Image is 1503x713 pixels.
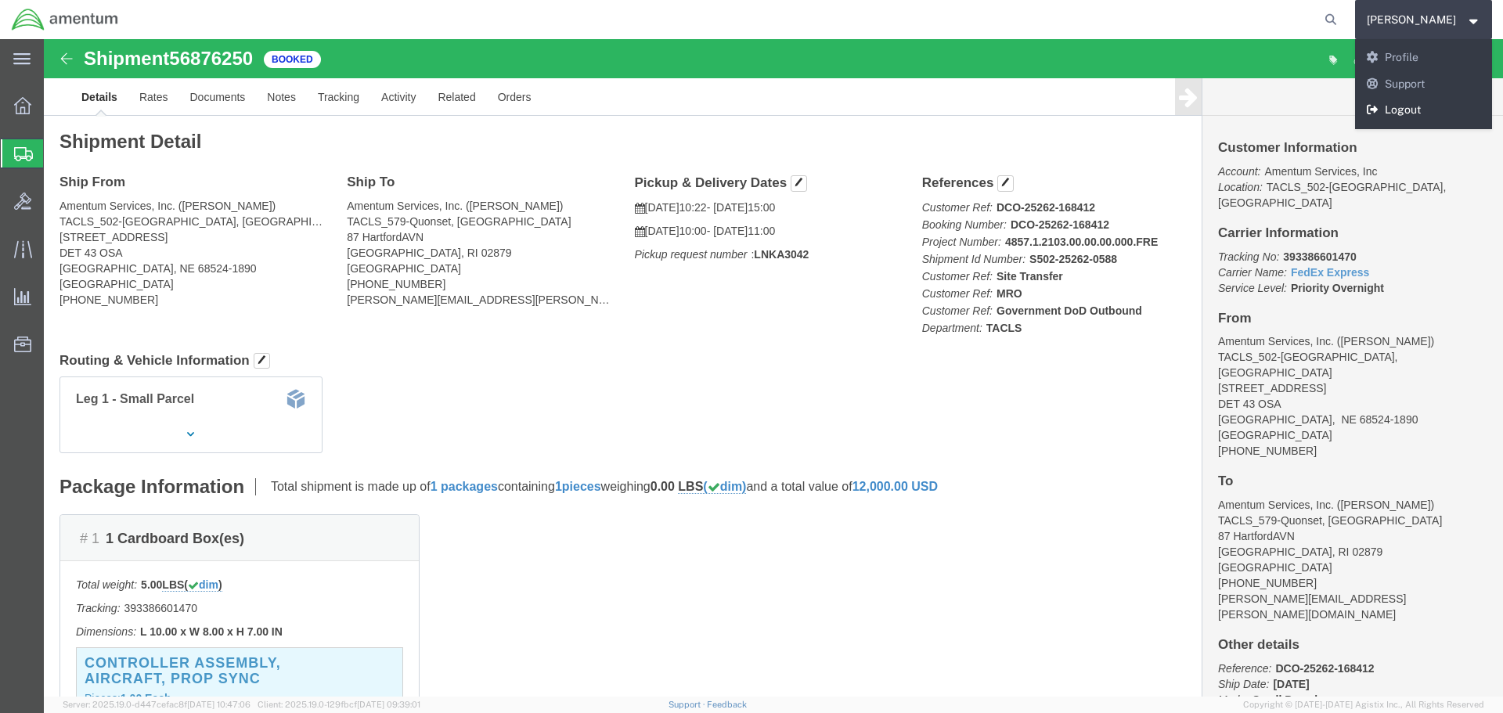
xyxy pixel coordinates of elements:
span: Client: 2025.19.0-129fbcf [258,700,420,709]
img: logo [11,8,119,31]
a: Feedback [707,700,747,709]
a: Support [1355,71,1493,98]
a: Profile [1355,45,1493,71]
span: [DATE] 09:39:01 [357,700,420,709]
span: [DATE] 10:47:06 [187,700,250,709]
iframe: FS Legacy Container [44,39,1503,697]
a: Logout [1355,97,1493,124]
span: Server: 2025.19.0-d447cefac8f [63,700,250,709]
span: Mark Kreutzer [1367,11,1456,28]
button: [PERSON_NAME] [1366,10,1482,29]
span: Copyright © [DATE]-[DATE] Agistix Inc., All Rights Reserved [1243,698,1484,711]
a: Support [669,700,708,709]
